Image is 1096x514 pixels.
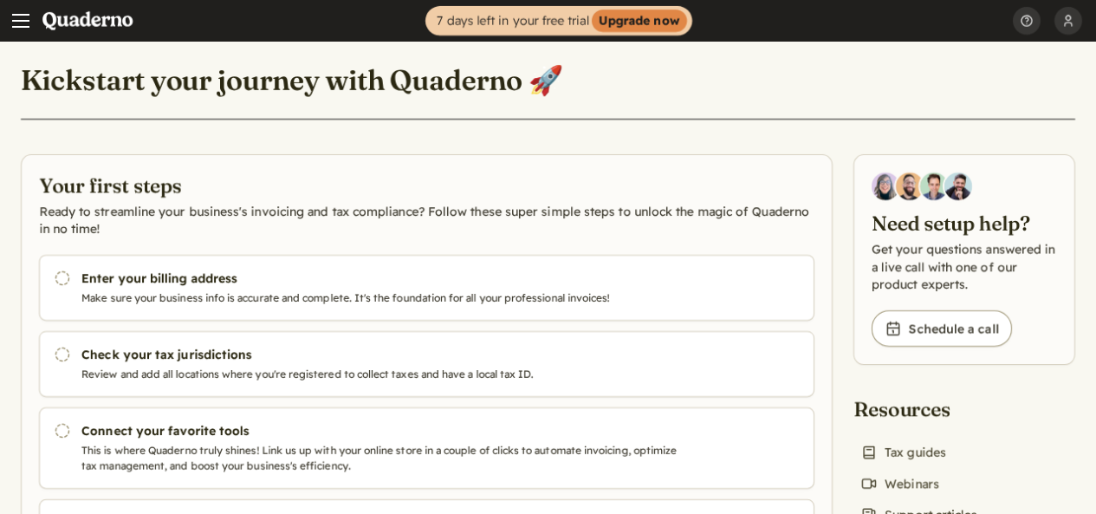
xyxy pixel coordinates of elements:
h3: Check your tax jurisdictions [81,346,684,363]
p: Review and add all locations where you're registered to collect taxes and have a local tax ID. [81,367,684,382]
h2: Resources [853,396,985,423]
h2: Need setup help? [872,211,1057,237]
strong: Upgrade now [592,10,687,32]
img: Ivo Oltmans, Business Developer at Quaderno [920,172,948,200]
h1: Kickstart your journey with Quaderno 🚀 [21,62,564,98]
p: This is where Quaderno truly shines! Link us up with your online store in a couple of clicks to a... [81,443,684,474]
p: Get your questions answered in a live call with one of our product experts. [872,241,1057,293]
img: Diana Carrasco, Account Executive at Quaderno [872,172,899,200]
a: Webinars [853,472,946,496]
img: Javier Rubio, DevRel at Quaderno [944,172,972,200]
a: 7 days left in your free trialUpgrade now [425,6,692,36]
img: Jairo Fumero, Account Executive at Quaderno [896,172,924,200]
a: Tax guides [853,440,953,465]
h2: Your first steps [39,172,814,199]
a: Check your tax jurisdictions Review and add all locations where you're registered to collect taxe... [39,331,814,397]
h3: Connect your favorite tools [81,422,684,439]
a: Schedule a call [872,310,1012,347]
a: Enter your billing address Make sure your business info is accurate and complete. It's the founda... [39,255,814,321]
p: Make sure your business info is accurate and complete. It's the foundation for all your professio... [81,290,684,306]
h3: Enter your billing address [81,270,684,287]
p: Ready to streamline your business's invoicing and tax compliance? Follow these super simple steps... [39,203,814,237]
a: Connect your favorite tools This is where Quaderno truly shines! Link us up with your online stor... [39,407,814,489]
